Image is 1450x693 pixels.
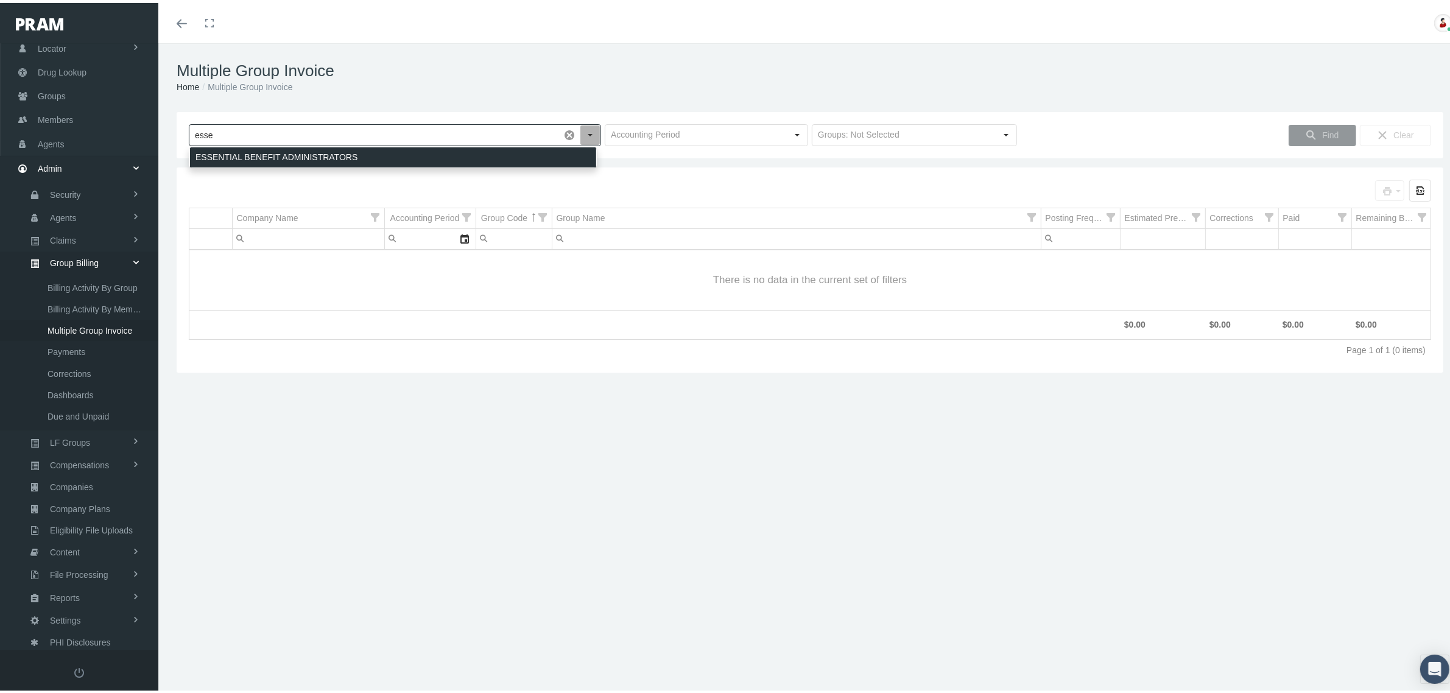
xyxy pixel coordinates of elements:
div: $0.00 [1283,316,1347,328]
td: Column Corrections [1205,205,1278,226]
input: Filter cell [233,226,384,246]
span: Groups [38,82,66,105]
span: Billing Activity By Member [48,296,145,317]
div: Posting Frequency [1046,209,1105,221]
span: Show filter options for column 'Corrections' [1265,210,1274,219]
div: Accounting Period [390,209,460,221]
span: Show filter options for column 'Estimated Premium Due' [1192,210,1201,219]
span: Show filter options for column 'Posting Frequency' [1107,210,1116,219]
span: Billing Activity By Group [48,275,138,295]
input: Filter cell [1041,226,1120,246]
input: Filter cell [1206,226,1278,246]
div: Select [455,226,476,246]
td: Column Paid [1278,205,1351,226]
div: Page Navigation [189,336,1431,357]
li: Multiple Group Invoice [199,77,292,91]
input: Filter cell [552,226,1041,246]
span: Show filter options for column 'Paid' [1339,210,1347,219]
span: Drug Lookup [38,58,86,81]
td: Filter cell [1278,226,1351,247]
span: Settings [50,607,81,628]
span: Locator [38,34,66,57]
td: Column Company Name [232,205,384,226]
div: Data grid toolbar [189,177,1431,199]
div: $0.00 [1124,316,1201,328]
span: PHI Disclosures [50,629,111,650]
td: Column Accounting Period [384,205,476,226]
div: $0.00 [1356,316,1426,328]
input: Filter cell [1352,226,1431,246]
h1: Multiple Group Invoice [177,58,1443,77]
div: $0.00 [1209,316,1274,328]
span: Content [50,539,80,560]
div: Export all data to Excel [1409,177,1431,199]
span: File Processing [50,561,108,582]
td: Filter cell [232,226,384,247]
span: Multiple Group Invoice [48,317,132,338]
td: Filter cell [552,226,1041,247]
div: Group Name [557,209,605,221]
td: Column Remaining Balance [1351,205,1431,226]
span: Show filter options for column 'Company Name' [371,210,380,219]
td: Filter cell [1041,226,1120,247]
span: There is no data in the current set of filters [189,270,1431,284]
td: Column Group Code [476,205,552,226]
span: LF Groups [50,429,90,450]
span: Dashboards [48,382,94,403]
div: Company Name [237,209,298,221]
span: Payments [48,339,85,359]
input: Filter cell [1121,226,1205,246]
td: Filter cell [1205,226,1278,247]
span: Group Billing [50,250,99,270]
div: Select [787,122,808,142]
td: Filter cell [1351,226,1431,247]
td: Filter cell [476,226,552,247]
span: Admin [38,154,62,177]
input: Filter cell [385,226,455,246]
div: Paid [1283,209,1300,221]
span: Agents [50,205,77,225]
span: Claims [50,227,76,248]
span: Show filter options for column 'Group Name' [1028,210,1036,219]
span: Show filter options for column 'Group Code' [539,210,547,219]
div: Select [580,122,600,142]
div: Open Intercom Messenger [1420,652,1449,681]
span: Company Plans [50,496,110,516]
td: Filter cell [384,226,476,247]
input: Filter cell [1279,226,1351,246]
div: Remaining Balance [1356,209,1417,221]
span: Compensations [50,452,109,473]
img: PRAM_20_x_78.png [16,15,63,27]
span: Reports [50,585,80,605]
td: Column Posting Frequency [1041,205,1120,226]
div: Corrections [1210,209,1254,221]
a: Home [177,79,199,89]
td: Filter cell [1120,226,1205,247]
span: Members [38,105,73,128]
div: Select [996,122,1016,142]
div: Data grid [189,177,1431,357]
div: Estimated Premium Due [1125,209,1191,221]
div: Page 1 of 1 (0 items) [1346,342,1426,352]
span: Show filter options for column 'Remaining Balance' [1418,210,1426,219]
div: Group Code [481,209,527,221]
td: Column Estimated Premium Due [1120,205,1205,226]
td: Column Group Name [552,205,1041,226]
span: Agents [38,130,65,153]
span: Security [50,181,81,202]
div: ESSENTIAL BENEFIT ADMINISTRATORS [190,144,596,164]
input: Filter cell [476,226,552,246]
span: Due and Unpaid [48,403,109,424]
span: Show filter options for column 'Accounting Period' [463,210,471,219]
span: Corrections [48,361,91,381]
span: Companies [50,474,93,494]
span: Eligibility File Uploads [50,517,133,538]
